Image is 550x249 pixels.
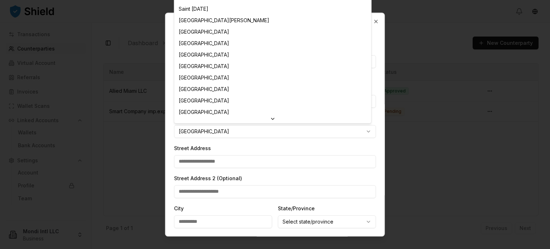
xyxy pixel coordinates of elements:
[179,17,269,24] span: [GEOGRAPHIC_DATA][PERSON_NAME]
[179,74,229,81] span: [GEOGRAPHIC_DATA]
[179,86,229,93] span: [GEOGRAPHIC_DATA]
[179,97,229,104] span: [GEOGRAPHIC_DATA]
[179,63,229,70] span: [GEOGRAPHIC_DATA]
[179,5,208,13] span: Saint [DATE]
[179,109,229,116] span: [GEOGRAPHIC_DATA]
[179,40,229,47] span: [GEOGRAPHIC_DATA]
[179,28,229,35] span: [GEOGRAPHIC_DATA]
[179,51,229,58] span: [GEOGRAPHIC_DATA]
